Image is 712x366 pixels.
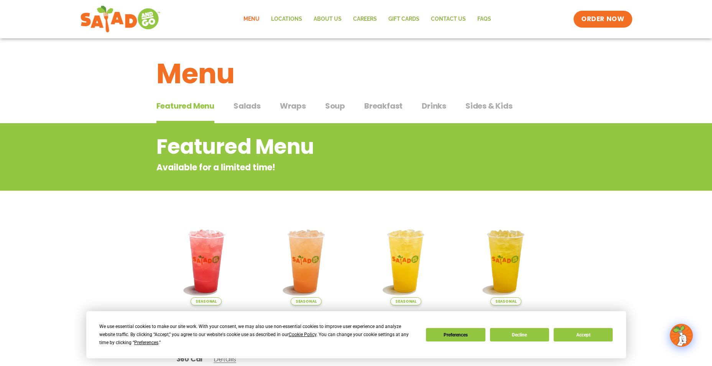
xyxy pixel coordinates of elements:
span: Seasonal [191,297,222,305]
a: ORDER NOW [574,11,632,28]
button: Preferences [426,328,485,341]
p: Available for a limited time! [156,161,494,174]
h2: Featured Menu [156,131,494,162]
img: Product photo for Blackberry Bramble Lemonade [162,217,251,305]
button: Decline [490,328,549,341]
span: Breakfast [364,100,403,112]
a: Contact Us [425,10,472,28]
span: 360 Cal [176,354,203,364]
img: new-SAG-logo-768×292 [80,4,161,35]
img: Product photo for Mango Grove Lemonade [462,217,550,305]
a: About Us [308,10,347,28]
img: Product photo for Sunkissed Yuzu Lemonade [362,217,451,305]
a: Menu [238,10,265,28]
span: Seasonal [291,297,322,305]
h1: Menu [156,53,556,94]
span: Sides & Kids [465,100,513,112]
span: Salads [233,100,261,112]
img: wpChatIcon [671,325,692,346]
a: Careers [347,10,383,28]
span: Seasonal [490,297,521,305]
span: Featured Menu [156,100,214,112]
div: We use essential cookies to make our site work. With your consent, we may also use non-essential ... [99,323,417,347]
span: Soup [325,100,345,112]
div: Tabbed content [156,97,556,124]
a: Locations [265,10,308,28]
span: Seasonal [390,297,421,305]
a: GIFT CARDS [383,10,425,28]
span: Drinks [422,100,446,112]
nav: Menu [238,10,497,28]
span: Preferences [134,340,158,345]
span: Wraps [280,100,306,112]
a: FAQs [472,10,497,28]
div: Cookie Consent Prompt [86,311,626,358]
span: Cookie Policy [289,332,316,337]
span: ORDER NOW [581,15,624,24]
span: Details [214,354,236,364]
img: Product photo for Summer Stone Fruit Lemonade [262,217,350,305]
button: Accept [554,328,613,341]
